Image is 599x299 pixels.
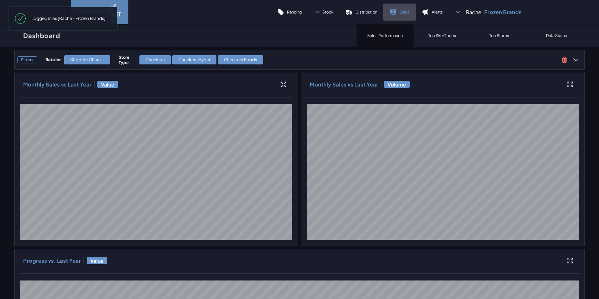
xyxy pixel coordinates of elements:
[355,9,377,15] p: Distribution
[383,4,416,21] a: Sales
[17,56,37,63] h3: Filters
[322,9,333,15] span: Stock
[416,4,449,21] a: Alerts
[484,9,522,16] p: Frozen Brands
[64,55,110,64] div: Shoprite Check..
[97,81,118,88] span: Value
[367,33,403,38] p: Sales Performance
[78,4,121,20] img: image
[287,9,302,15] p: Ranging
[428,33,456,38] p: Top Sku Codes
[466,9,481,16] span: Rache
[271,4,308,21] a: Ranging
[218,55,263,64] div: Checkers Foods
[339,4,383,21] a: Distribution
[489,33,509,38] p: Top Stores
[432,9,443,15] p: Alerts
[546,33,567,38] p: Data Status
[23,257,81,264] h3: Progress vs. Last Year
[23,81,92,88] h3: Monthly Sales vs Last Year
[46,57,61,62] h4: Retailer
[399,9,410,15] p: Sales
[139,55,171,64] div: Checkers
[119,54,136,65] h4: Store Type
[384,81,410,88] span: Volume
[172,55,216,64] div: Checkers Hyper
[87,257,107,264] span: Value
[310,81,378,88] h3: Monthly Sales vs Last Year
[14,24,69,47] a: Dashboard
[26,13,111,24] span: Logged in as [Rache - Frozen Brands]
